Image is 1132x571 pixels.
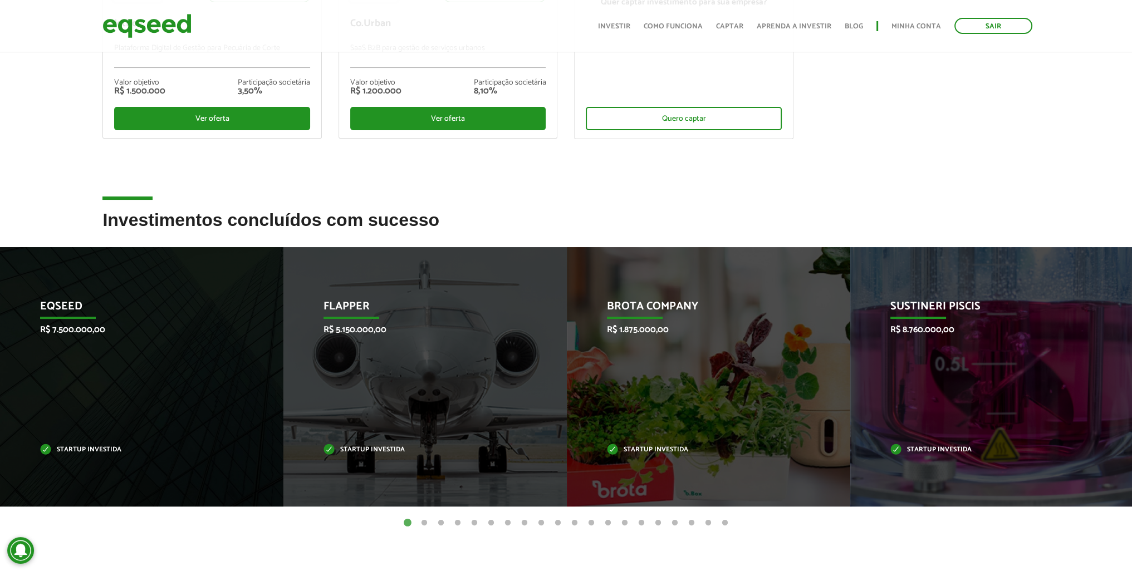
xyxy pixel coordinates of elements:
div: Quero captar [586,107,782,130]
p: R$ 8.760.000,00 [890,324,1077,335]
p: R$ 5.150.000,00 [324,324,510,335]
p: Sustineri Piscis [890,300,1077,319]
button: 4 of 20 [452,518,463,529]
div: Valor objetivo [114,79,165,87]
button: 7 of 20 [502,518,513,529]
a: Captar [716,23,743,30]
button: 20 of 20 [719,518,731,529]
div: 8,10% [473,87,546,96]
a: Como funciona [644,23,703,30]
div: Ver oferta [350,107,546,130]
p: Flapper [324,300,510,319]
button: 13 of 20 [602,518,614,529]
div: Valor objetivo [350,79,401,87]
button: 14 of 20 [619,518,630,529]
button: 17 of 20 [669,518,680,529]
img: EqSeed [102,11,192,41]
div: R$ 1.200.000 [350,87,401,96]
button: 3 of 20 [435,518,447,529]
a: Investir [598,23,630,30]
p: R$ 1.875.000,00 [607,324,793,335]
p: Startup investida [40,447,227,453]
a: Minha conta [891,23,941,30]
button: 19 of 20 [703,518,714,529]
p: Startup investida [890,447,1077,453]
div: Ver oferta [114,107,310,130]
p: Startup investida [607,447,793,453]
p: Startup investida [324,447,510,453]
div: R$ 1.500.000 [114,87,165,96]
button: 11 of 20 [569,518,580,529]
button: 16 of 20 [653,518,664,529]
h2: Investimentos concluídos com sucesso [102,210,1029,247]
button: 10 of 20 [552,518,563,529]
div: Participação societária [238,79,310,87]
p: SaaS B2B para gestão de serviços urbanos [350,44,546,68]
a: Sair [954,18,1032,34]
button: 9 of 20 [536,518,547,529]
button: 18 of 20 [686,518,697,529]
button: 8 of 20 [519,518,530,529]
button: 1 of 20 [402,518,413,529]
p: R$ 7.500.000,00 [40,324,227,335]
button: 15 of 20 [636,518,647,529]
button: 2 of 20 [419,518,430,529]
button: 6 of 20 [486,518,497,529]
p: EqSeed [40,300,227,319]
button: 5 of 20 [469,518,480,529]
p: Brota Company [607,300,793,319]
p: Plataforma Digital de Gestão para Pecuária de Corte [114,44,310,68]
div: Participação societária [473,79,546,87]
a: Aprenda a investir [757,23,831,30]
a: Blog [845,23,863,30]
div: 3,50% [238,87,310,96]
button: 12 of 20 [586,518,597,529]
